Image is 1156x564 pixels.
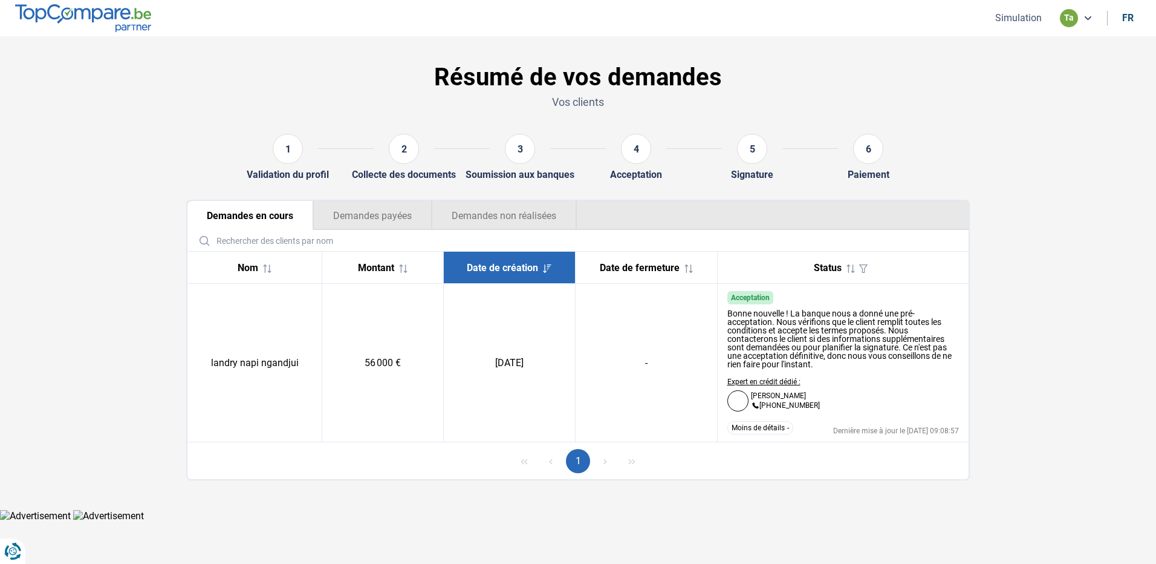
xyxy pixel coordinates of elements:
button: Demandes payées [313,201,432,230]
button: Last Page [620,449,644,473]
button: Moins de détails [727,421,793,434]
p: Vos clients [186,94,970,110]
button: Page 1 [566,449,590,473]
div: Validation du profil [247,169,329,180]
img: Advertisement [73,510,144,522]
span: Date de création [467,262,538,274]
button: Simulation [992,11,1045,24]
button: Previous Page [539,449,563,473]
div: Bonne nouvelle ! La banque nous a donné une pré-acceptation. Nous vérifions que le client remplit... [727,309,960,369]
div: fr [1122,12,1134,24]
input: Rechercher des clients par nom [192,230,964,251]
span: Acceptation [731,293,770,302]
td: - [575,284,717,442]
div: 2 [389,134,419,164]
div: Acceptation [610,169,662,180]
button: Demandes en cours [187,201,313,230]
div: 3 [505,134,535,164]
div: Signature [731,169,773,180]
td: landry napi ngandjui [187,284,322,442]
img: +3228860076 [751,402,759,410]
span: Montant [358,262,394,274]
p: [PHONE_NUMBER] [751,402,820,410]
img: Dayana Santamaria [727,390,748,412]
p: [PERSON_NAME] [751,392,806,399]
button: First Page [512,449,536,473]
img: TopCompare.be [15,4,151,31]
td: [DATE] [444,284,575,442]
div: 6 [853,134,883,164]
span: Status [814,262,842,274]
div: 4 [621,134,651,164]
div: ta [1060,9,1078,27]
p: Expert en crédit dédié : [727,378,820,385]
div: 1 [273,134,303,164]
div: Dernière mise à jour le [DATE] 09:08:57 [833,427,959,434]
td: 56 000 € [322,284,444,442]
h1: Résumé de vos demandes [186,63,970,92]
div: Paiement [848,169,889,180]
div: Soumission aux banques [466,169,574,180]
div: 5 [737,134,767,164]
span: Date de fermeture [600,262,680,274]
button: Next Page [593,449,617,473]
div: Collecte des documents [352,169,456,180]
span: Nom [238,262,258,274]
button: Demandes non réalisées [432,201,577,230]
